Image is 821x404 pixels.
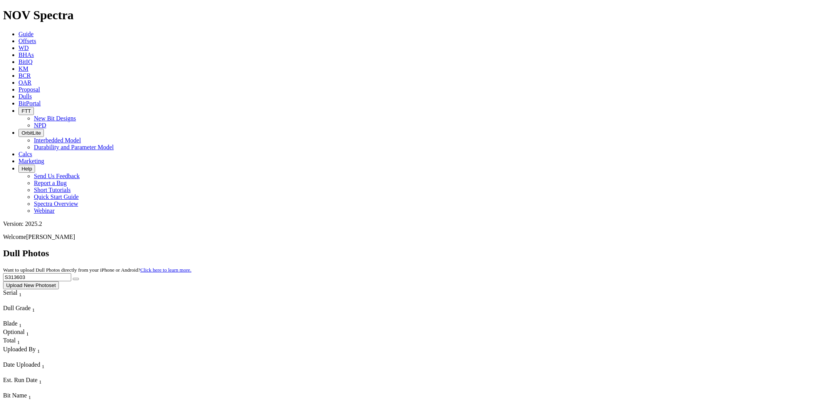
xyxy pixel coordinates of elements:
div: Sort None [3,320,30,329]
span: Sort None [19,289,22,296]
sub: 1 [39,379,42,385]
span: Sort None [42,361,44,368]
div: Optional Sort None [3,329,30,337]
a: Interbedded Model [34,137,81,144]
sub: 1 [32,307,35,313]
div: Sort None [3,361,61,377]
a: OAR [18,79,32,86]
h1: NOV Spectra [3,8,818,22]
div: Sort None [3,346,92,361]
a: BitPortal [18,100,41,107]
button: OrbitLite [18,129,44,137]
span: [PERSON_NAME] [26,234,75,240]
a: Calcs [18,151,32,157]
a: Short Tutorials [34,187,71,193]
div: Sort None [3,377,57,392]
a: Spectra Overview [34,200,78,207]
span: Sort None [32,305,35,311]
span: Sort None [28,392,31,399]
button: Help [18,165,35,173]
span: Sort None [37,346,40,352]
span: Help [22,166,32,172]
input: Search Serial Number [3,273,71,281]
a: NPD [34,122,46,129]
div: Serial Sort None [3,289,36,298]
span: Sort None [19,320,22,327]
div: Date Uploaded Sort None [3,361,61,370]
div: Sort None [3,337,30,346]
a: Marketing [18,158,44,164]
a: BitIQ [18,58,32,65]
a: Click here to learn more. [140,267,192,273]
sub: 1 [19,322,22,328]
div: Sort None [3,305,57,320]
span: FTT [22,108,31,114]
a: BHAs [18,52,34,58]
div: Column Menu [3,370,61,377]
div: Total Sort None [3,337,30,346]
div: Column Menu [3,385,57,392]
span: Serial [3,289,17,296]
a: New Bit Designs [34,115,76,122]
div: Sort None [3,329,30,337]
div: Version: 2025.2 [3,220,818,227]
a: WD [18,45,29,51]
span: Date Uploaded [3,361,40,368]
div: Dull Grade Sort None [3,305,57,313]
span: Optional [3,329,25,335]
a: Durability and Parameter Model [34,144,114,150]
span: Total [3,337,16,344]
a: Report a Bug [34,180,67,186]
button: FTT [18,107,34,115]
sub: 1 [42,364,44,369]
h2: Dull Photos [3,248,818,259]
sub: 1 [26,331,29,337]
sub: 1 [28,394,31,400]
a: Dulls [18,93,32,100]
a: Guide [18,31,33,37]
div: Bit Name Sort None [3,392,92,401]
a: Offsets [18,38,36,44]
div: Column Menu [3,354,92,361]
div: Column Menu [3,298,36,305]
sub: 1 [37,348,40,354]
p: Welcome [3,234,818,240]
a: Proposal [18,86,40,93]
span: Sort None [39,377,42,383]
div: Est. Run Date Sort None [3,377,57,385]
span: Sort None [17,337,20,344]
span: Uploaded By [3,346,36,352]
div: Blade Sort None [3,320,30,329]
small: Want to upload Dull Photos directly from your iPhone or Android? [3,267,191,273]
span: Est. Run Date [3,377,37,383]
span: Dull Grade [3,305,31,311]
a: Send Us Feedback [34,173,80,179]
span: Bit Name [3,392,27,399]
sub: 1 [17,340,20,346]
span: OrbitLite [22,130,41,136]
span: Blade [3,320,17,327]
span: Sort None [26,329,29,335]
div: Uploaded By Sort None [3,346,92,354]
a: BCR [18,72,31,79]
a: KM [18,65,28,72]
sub: 1 [19,292,22,297]
div: Column Menu [3,313,57,320]
button: Upload New Photoset [3,281,59,289]
div: Sort None [3,289,36,305]
a: Webinar [34,207,55,214]
a: Quick Start Guide [34,194,79,200]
